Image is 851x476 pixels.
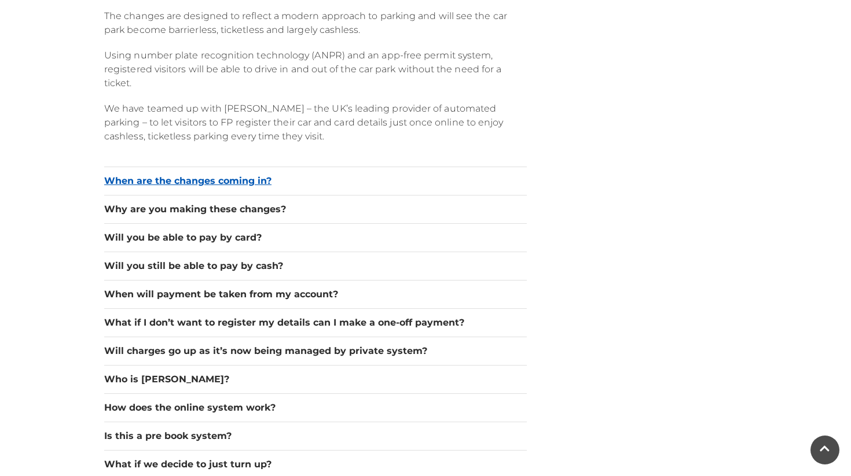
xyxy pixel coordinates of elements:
p: Using number plate recognition technology (ANPR) and an app-free permit system, registered visito... [104,49,527,90]
button: Is this a pre book system? [104,429,527,443]
button: How does the online system work? [104,401,527,415]
button: When will payment be taken from my account? [104,287,527,301]
button: Will you be able to pay by card? [104,231,527,245]
button: What if I don’t want to register my details can I make a one-off payment? [104,316,527,330]
button: Will charges go up as it’s now being managed by private system? [104,344,527,358]
button: Who is [PERSON_NAME]? [104,372,527,386]
p: We have teamed up with [PERSON_NAME] – the UK’s leading provider of automated parking – to let vi... [104,102,527,143]
button: Why are you making these changes? [104,202,527,216]
p: The changes are designed to reflect a modern approach to parking and will see the car park become... [104,9,527,37]
button: Will you still be able to pay by cash? [104,259,527,273]
button: When are the changes coming in? [104,174,527,188]
button: What if we decide to just turn up? [104,457,527,471]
